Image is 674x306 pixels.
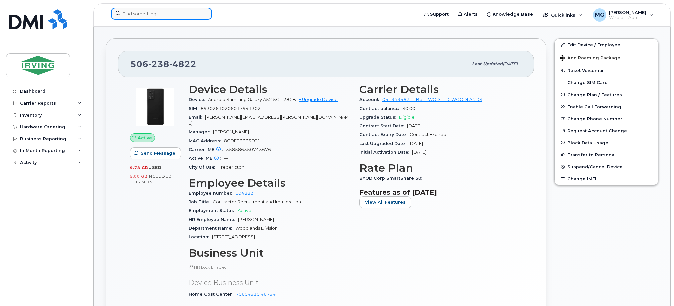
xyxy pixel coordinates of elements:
[359,176,425,181] span: BYOD Corp SmartShare 50
[189,129,213,134] span: Manager
[111,8,212,20] input: Find something...
[299,97,338,102] a: + Upgrade Device
[359,83,522,95] h3: Carrier Details
[595,11,604,19] span: MG
[213,199,301,204] span: Contractor Recruitment and Immigration
[555,101,658,113] button: Enable Call Forwarding
[238,217,274,222] span: [PERSON_NAME]
[359,162,522,174] h3: Rate Plan
[226,147,271,152] span: 358586350743676
[189,83,351,95] h3: Device Details
[189,97,208,102] span: Device
[224,138,260,143] span: 8CDEE6665EC1
[141,150,175,156] span: Send Message
[130,174,172,185] span: included this month
[236,292,276,297] a: 70604910.46794
[130,147,181,159] button: Send Message
[189,191,235,196] span: Employee number
[201,106,261,111] span: 89302610206017941302
[208,97,296,102] span: Android Samsung Galaxy A52 5G 128GB
[472,61,503,66] span: Last updated
[555,76,658,88] button: Change SIM Card
[430,11,449,18] span: Support
[609,15,646,20] span: Wireless Admin
[189,199,213,204] span: Job Title
[138,135,152,141] span: Active
[135,87,175,127] img: image20231002-3703462-2e78ka.jpeg
[464,11,478,18] span: Alerts
[189,138,224,143] span: MAC Address
[410,132,446,137] span: Contract Expired
[189,177,351,189] h3: Employee Details
[189,278,351,288] p: Device Business Unit
[359,188,522,196] h3: Features as of [DATE]
[493,11,533,18] span: Knowledge Base
[567,164,623,169] span: Suspend/Cancel Device
[555,161,658,173] button: Suspend/Cancel Device
[555,173,658,185] button: Change IMEI
[148,165,162,170] span: used
[130,59,196,69] span: 506
[189,147,226,152] span: Carrier IMEI
[567,92,622,97] span: Change Plan / Features
[365,199,406,205] span: View All Features
[189,156,224,161] span: Active IMEI
[407,123,421,128] span: [DATE]
[503,61,518,66] span: [DATE]
[555,113,658,125] button: Change Phone Number
[189,217,238,222] span: HR Employee Name
[359,97,382,102] span: Account
[359,196,411,208] button: View All Features
[359,150,412,155] span: Initial Activation Date
[189,247,351,259] h3: Business Unit
[538,8,587,22] div: Quicklinks
[189,115,205,120] span: Email
[189,234,212,239] span: Location
[189,165,218,170] span: City Of Use
[235,191,253,196] a: 104882
[213,129,249,134] span: [PERSON_NAME]
[359,115,399,120] span: Upgrade Status
[555,89,658,101] button: Change Plan / Features
[588,8,658,22] div: Michelle Gonsalvez
[609,10,646,15] span: [PERSON_NAME]
[555,51,658,64] button: Add Roaming Package
[555,149,658,161] button: Transfer to Personal
[130,174,148,179] span: 5.00 GB
[567,104,621,109] span: Enable Call Forwarding
[189,264,351,270] p: HR Lock Enabled
[130,165,148,170] span: 9.78 GB
[453,8,482,21] a: Alerts
[555,64,658,76] button: Reset Voicemail
[235,226,278,231] span: Woodlands Division
[189,292,236,297] span: Home Cost Center
[359,123,407,128] span: Contract Start Date
[359,106,402,111] span: Contract balance
[382,97,482,102] a: 0513435671 - Bell - WOD - JDI WOODLANDS
[420,8,453,21] a: Support
[169,59,196,69] span: 4822
[399,115,415,120] span: Eligible
[409,141,423,146] span: [DATE]
[555,39,658,51] a: Edit Device / Employee
[148,59,169,69] span: 238
[555,137,658,149] button: Block Data Usage
[359,141,409,146] span: Last Upgraded Date
[189,106,201,111] span: SIM
[412,150,426,155] span: [DATE]
[238,208,251,213] span: Active
[212,234,255,239] span: [STREET_ADDRESS]
[218,165,244,170] span: Fredericton
[189,115,349,126] span: [PERSON_NAME][EMAIL_ADDRESS][PERSON_NAME][DOMAIN_NAME]
[189,208,238,213] span: Employment Status
[359,132,410,137] span: Contract Expiry Date
[224,156,228,161] span: —
[560,55,620,62] span: Add Roaming Package
[402,106,415,111] span: $0.00
[555,125,658,137] button: Request Account Change
[189,226,235,231] span: Department Name
[551,12,575,18] span: Quicklinks
[482,8,538,21] a: Knowledge Base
